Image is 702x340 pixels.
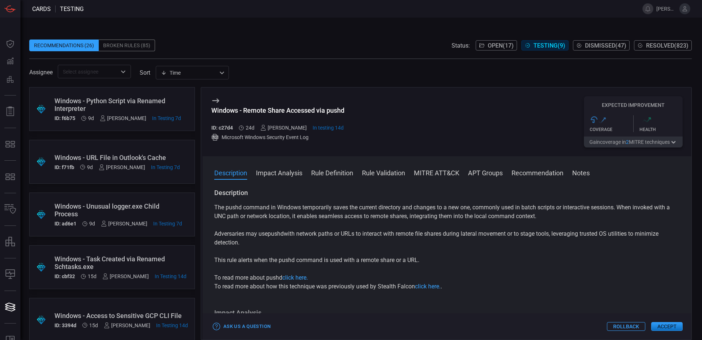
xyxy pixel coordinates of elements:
[584,102,683,108] h5: Expected Improvement
[656,6,676,12] span: [PERSON_NAME].[PERSON_NAME]
[512,168,563,177] button: Recommendation
[246,125,254,131] span: Jul 27, 2025 5:21 AM
[214,188,680,197] h3: Description
[1,35,19,53] button: Dashboard
[155,273,186,279] span: Aug 06, 2025 3:02 PM
[89,221,95,227] span: Aug 12, 2025 2:13 AM
[268,230,284,237] code: pushd
[311,168,353,177] button: Rule Definition
[102,273,149,279] div: [PERSON_NAME]
[585,42,626,49] span: Dismissed ( 47 )
[1,233,19,251] button: assets
[89,322,98,328] span: Aug 05, 2025 2:38 AM
[414,168,459,177] button: MITRE ATT&CK
[452,42,470,49] span: Status:
[211,125,233,131] h5: ID: c27d4
[626,139,629,145] span: 2
[54,255,186,270] div: Windows - Task Created via Renamed Schtasks.exe
[29,40,99,51] div: Recommendations (26)
[260,125,307,131] div: [PERSON_NAME]
[152,115,181,121] span: Aug 13, 2025 2:14 PM
[104,322,150,328] div: [PERSON_NAME]
[54,322,76,328] h5: ID: 3394d
[161,69,217,76] div: Time
[214,256,680,265] p: This rule alerts when the pushd command is used with a remote share or a URL.
[211,321,272,332] button: Ask Us a Question
[54,202,182,218] div: Windows - Unusual logger.exe Child Process
[1,70,19,88] button: Preventions
[211,107,344,114] div: Windows - Remote Share Accessed via pushd
[214,282,680,291] p: To read more about how this technique was previously used by Stealth Falcon .
[156,322,188,328] span: Aug 06, 2025 3:01 PM
[29,69,53,76] span: Assignee
[1,298,19,316] button: Cards
[590,127,633,132] div: Coverage
[476,40,517,51] button: Open(17)
[584,137,683,147] button: Gaincoverage in2MITRE techniques
[54,273,75,279] h5: ID: cbf32
[101,221,147,227] div: [PERSON_NAME]
[54,115,75,121] h5: ID: f6b75
[100,115,146,121] div: [PERSON_NAME]
[214,309,680,317] h3: Impact Analysis
[99,164,145,170] div: [PERSON_NAME]
[488,42,514,49] span: Open ( 17 )
[151,164,180,170] span: Aug 13, 2025 2:15 PM
[521,40,569,51] button: Testing(9)
[256,168,302,177] button: Impact Analysis
[1,53,19,70] button: Detections
[54,164,74,170] h5: ID: f71fb
[573,40,630,51] button: Dismissed(47)
[214,273,680,282] p: To read more about pushd
[60,67,117,76] input: Select assignee
[54,97,181,112] div: Windows - Python Script via Renamed Interpreter
[1,103,19,120] button: Reports
[607,322,645,331] button: Rollback
[646,42,688,49] span: Resolved ( 823 )
[651,322,683,331] button: Accept
[88,115,94,121] span: Aug 12, 2025 2:13 AM
[313,125,344,131] span: Aug 06, 2025 2:59 PM
[1,266,19,283] button: Compliance Monitoring
[140,69,150,76] label: sort
[1,201,19,218] button: Inventory
[88,273,97,279] span: Aug 05, 2025 2:39 AM
[153,221,182,227] span: Aug 13, 2025 2:15 PM
[211,134,344,141] div: Microsoft Windows Security Event Log
[1,135,19,153] button: MITRE - Exposures
[54,312,188,320] div: Windows - Access to Sensitive GCP CLI File
[214,168,247,177] button: Description
[282,274,308,281] a: click here.
[54,154,180,161] div: Windows - URL File in Outlook's Cache
[572,168,590,177] button: Notes
[634,40,692,51] button: Resolved(823)
[468,168,503,177] button: APT Groups
[214,203,680,221] p: The pushd command in Windows temporarily saves the current directory and changes to a new one, co...
[60,5,84,12] span: testing
[214,229,680,247] p: Adversaries may use with network paths or URLs to interact with remote file shares during lateral...
[533,42,565,49] span: Testing ( 9 )
[1,168,19,186] button: MITRE - Detection Posture
[118,67,128,77] button: Open
[415,283,441,290] a: click here.
[54,221,76,227] h5: ID: ad6e1
[639,127,683,132] div: Health
[32,5,51,12] span: Cards
[362,168,405,177] button: Rule Validation
[99,40,155,51] div: Broken Rules (85)
[87,164,93,170] span: Aug 12, 2025 2:13 AM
